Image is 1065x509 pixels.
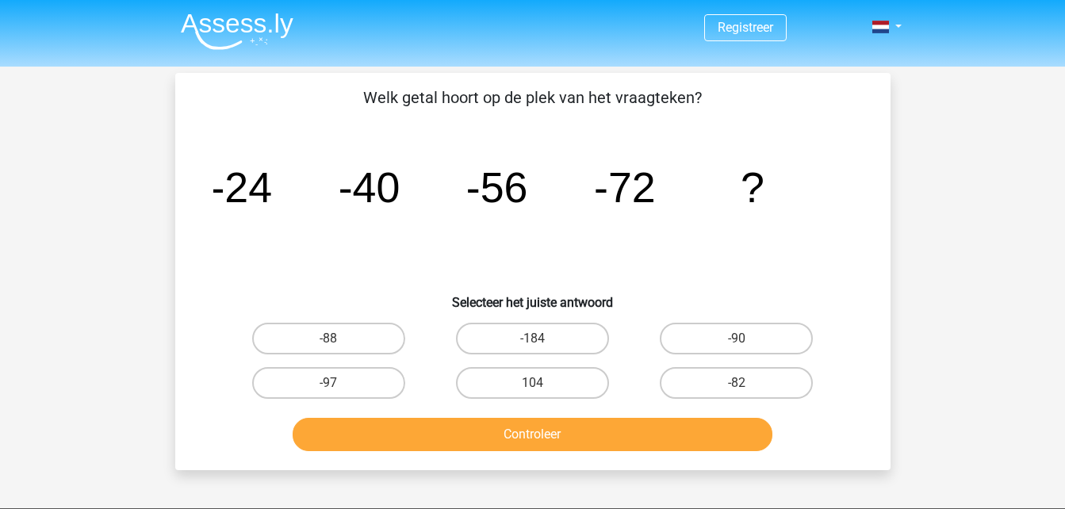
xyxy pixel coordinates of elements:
[660,367,813,399] label: -82
[741,163,764,211] tspan: ?
[201,282,865,310] h6: Selecteer het juiste antwoord
[660,323,813,354] label: -90
[456,323,609,354] label: -184
[181,13,293,50] img: Assessly
[465,163,527,211] tspan: -56
[338,163,400,211] tspan: -40
[252,367,405,399] label: -97
[293,418,772,451] button: Controleer
[456,367,609,399] label: 104
[718,20,773,35] a: Registreer
[201,86,865,109] p: Welk getal hoort op de plek van het vraagteken?
[210,163,272,211] tspan: -24
[252,323,405,354] label: -88
[594,163,656,211] tspan: -72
